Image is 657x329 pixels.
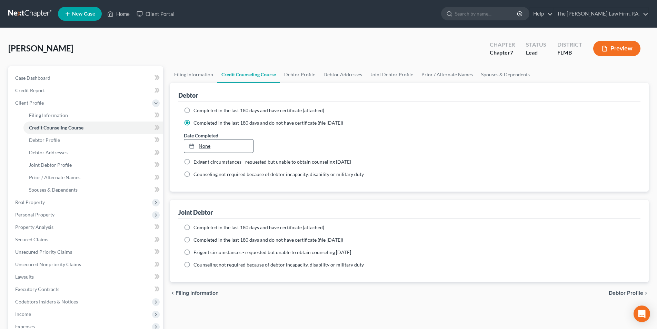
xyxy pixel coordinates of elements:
[217,66,280,83] a: Credit Counseling Course
[15,87,45,93] span: Credit Report
[104,8,133,20] a: Home
[23,134,163,146] a: Debtor Profile
[170,290,176,296] i: chevron_left
[193,262,364,268] span: Counseling not required because of debtor incapacity, disability or military duty
[455,7,518,20] input: Search by name...
[557,41,582,49] div: District
[10,221,163,233] a: Property Analysis
[29,149,68,155] span: Debtor Addresses
[10,246,163,258] a: Unsecured Priority Claims
[530,8,553,20] a: Help
[193,120,343,126] span: Completed in the last 180 days and do not have certificate (file [DATE])
[510,49,513,56] span: 7
[29,125,83,130] span: Credit Counseling Course
[15,249,72,255] span: Unsecured Priority Claims
[184,139,253,153] a: None
[170,290,219,296] button: chevron_left Filing Information
[178,208,213,216] div: Joint Debtor
[15,100,44,106] span: Client Profile
[23,171,163,184] a: Prior / Alternate Names
[193,224,324,230] span: Completed in the last 180 days and have certificate (attached)
[15,236,48,242] span: Secured Claims
[593,41,640,56] button: Preview
[15,274,34,280] span: Lawsuits
[557,49,582,57] div: FLMB
[23,146,163,159] a: Debtor Addresses
[23,109,163,122] a: Filing Information
[29,137,60,143] span: Debtor Profile
[319,66,366,83] a: Debtor Addresses
[526,49,546,57] div: Lead
[193,237,343,243] span: Completed in the last 180 days and do not have certificate (file [DATE])
[10,271,163,283] a: Lawsuits
[23,159,163,171] a: Joint Debtor Profile
[10,84,163,97] a: Credit Report
[490,41,515,49] div: Chapter
[280,66,319,83] a: Debtor Profile
[23,184,163,196] a: Spouses & Dependents
[15,261,81,267] span: Unsecured Nonpriority Claims
[609,290,649,296] button: Debtor Profile chevron_right
[176,290,219,296] span: Filing Information
[490,49,515,57] div: Chapter
[526,41,546,49] div: Status
[15,199,45,205] span: Real Property
[72,11,95,17] span: New Case
[643,290,649,296] i: chevron_right
[29,187,78,193] span: Spouses & Dependents
[10,283,163,296] a: Executory Contracts
[417,66,477,83] a: Prior / Alternate Names
[10,72,163,84] a: Case Dashboard
[193,249,351,255] span: Exigent circumstances - requested but unable to obtain counseling [DATE]
[178,91,198,99] div: Debtor
[366,66,417,83] a: Joint Debtor Profile
[193,171,364,177] span: Counseling not required because of debtor incapacity, disability or military duty
[170,66,217,83] a: Filing Information
[15,286,59,292] span: Executory Contracts
[193,107,324,113] span: Completed in the last 180 days and have certificate (attached)
[29,112,68,118] span: Filing Information
[15,299,78,304] span: Codebtors Insiders & Notices
[634,306,650,322] div: Open Intercom Messenger
[477,66,534,83] a: Spouses & Dependents
[15,75,50,81] span: Case Dashboard
[193,159,351,165] span: Exigent circumstances - requested but unable to obtain counseling [DATE]
[10,258,163,271] a: Unsecured Nonpriority Claims
[10,233,163,246] a: Secured Claims
[29,162,72,168] span: Joint Debtor Profile
[133,8,178,20] a: Client Portal
[23,122,163,134] a: Credit Counseling Course
[8,43,73,53] span: [PERSON_NAME]
[15,311,31,317] span: Income
[15,212,54,217] span: Personal Property
[554,8,648,20] a: The [PERSON_NAME] Law Firm, P.A.
[29,174,80,180] span: Prior / Alternate Names
[184,132,218,139] label: Date Completed
[609,290,643,296] span: Debtor Profile
[15,224,53,230] span: Property Analysis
